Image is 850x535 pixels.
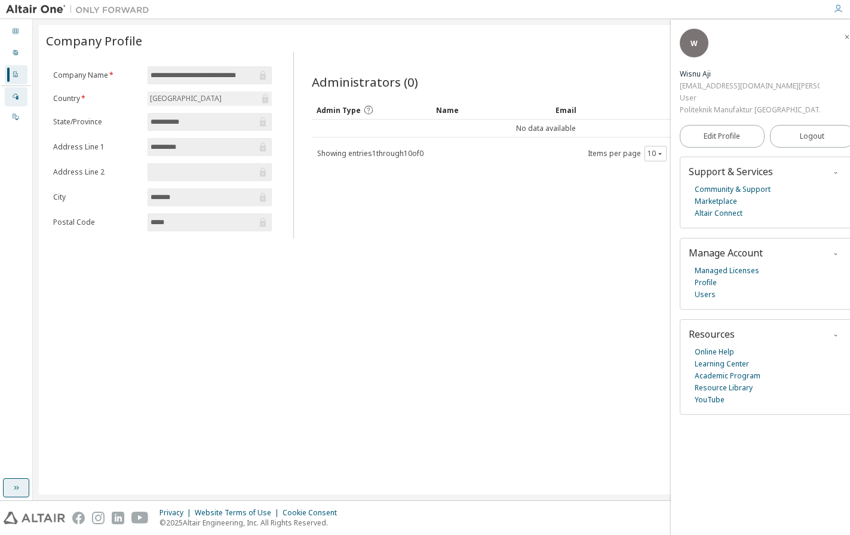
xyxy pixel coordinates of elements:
a: Online Help [695,346,734,358]
div: Dashboard [5,22,27,41]
label: City [53,192,140,202]
label: Address Line 1 [53,142,140,152]
span: Admin Type [317,105,361,115]
a: Marketplace [695,195,737,207]
label: State/Province [53,117,140,127]
span: Items per page [588,146,667,161]
label: Country [53,94,140,103]
div: On Prem [5,108,27,127]
img: altair_logo.svg [4,512,65,524]
div: Cookie Consent [283,508,344,518]
span: Support & Services [689,165,773,178]
span: Logout [800,130,824,142]
div: [EMAIL_ADDRESS][DOMAIN_NAME][PERSON_NAME] [680,80,820,92]
label: Address Line 2 [53,167,140,177]
div: Managed [5,87,27,106]
span: Administrators (0) [312,74,418,90]
a: Altair Connect [695,207,742,219]
img: Altair One [6,4,155,16]
img: linkedin.svg [112,512,124,524]
button: 10 [648,149,664,158]
td: No data available [312,120,781,137]
a: Resource Library [695,382,753,394]
span: Showing entries 1 through 10 of 0 [317,148,424,158]
div: Company Profile [5,65,27,84]
div: [GEOGRAPHIC_DATA] [148,92,223,105]
a: Managed Licenses [695,265,759,277]
label: Company Name [53,71,140,80]
label: Postal Code [53,218,140,227]
a: Learning Center [695,358,749,370]
div: Website Terms of Use [195,508,283,518]
span: Resources [689,328,735,341]
div: [GEOGRAPHIC_DATA] [148,91,272,106]
a: Edit Profile [680,125,765,148]
img: instagram.svg [92,512,105,524]
a: YouTube [695,394,725,406]
span: Manage Account [689,246,763,259]
div: User [680,92,820,104]
div: Email [556,100,665,120]
p: © 2025 Altair Engineering, Inc. All Rights Reserved. [159,518,344,528]
a: Community & Support [695,184,771,195]
div: Name [436,100,546,120]
span: W [691,38,698,48]
a: Academic Program [695,370,760,382]
img: youtube.svg [131,512,149,524]
div: Politeknik Manufaktur [GEOGRAPHIC_DATA] [680,104,820,116]
div: Wisnu Aji [680,68,820,80]
div: Privacy [159,508,195,518]
span: Edit Profile [704,132,740,141]
span: Company Profile [46,32,142,49]
a: Users [695,289,716,301]
div: User Profile [5,44,27,63]
a: Profile [695,277,717,289]
img: facebook.svg [72,512,85,524]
